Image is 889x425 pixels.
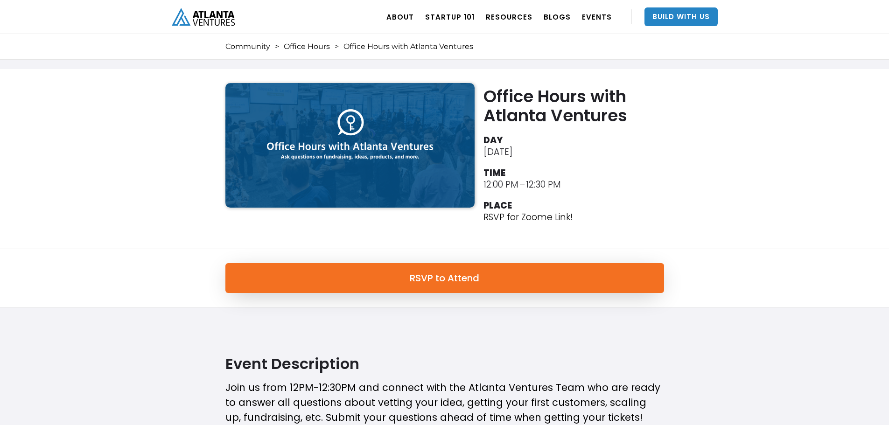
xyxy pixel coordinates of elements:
div: – [519,179,525,190]
div: [DATE] [483,146,512,158]
div: 12:00 PM [483,179,518,190]
div: 12:30 PM [526,179,561,190]
div: DAY [483,134,503,146]
a: RESOURCES [486,4,532,30]
a: ABOUT [386,4,414,30]
p: RSVP for Zoome Link! [483,211,573,223]
a: EVENTS [582,4,612,30]
a: BLOGS [544,4,571,30]
div: Office Hours with Atlanta Ventures [343,42,473,51]
h2: Event Description [225,354,664,373]
div: > [275,42,279,51]
a: Office Hours [284,42,330,51]
a: Build With Us [644,7,718,26]
div: TIME [483,167,505,179]
a: RSVP to Attend [225,263,664,293]
div: PLACE [483,200,512,211]
a: Startup 101 [425,4,475,30]
div: > [335,42,339,51]
a: Community [225,42,270,51]
h2: Office Hours with Atlanta Ventures [483,87,668,125]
